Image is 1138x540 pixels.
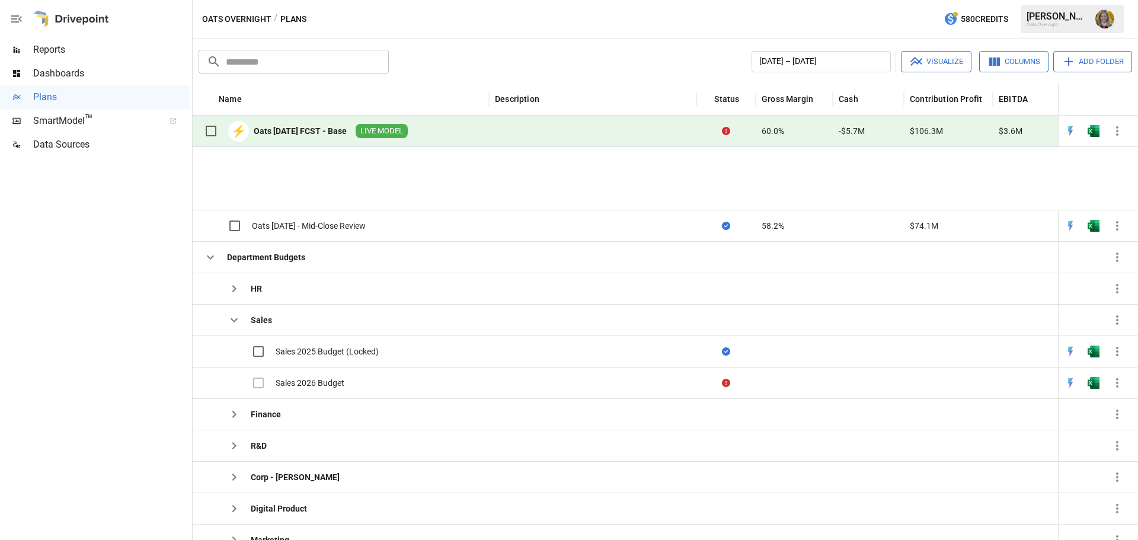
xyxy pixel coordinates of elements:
div: Department Budgets [227,251,305,263]
img: excel-icon.76473adf.svg [1088,377,1099,389]
div: [PERSON_NAME] [1027,11,1088,22]
span: 58.2% [762,220,784,232]
span: $106.3M [910,125,943,137]
div: Open in Quick Edit [1065,377,1076,389]
span: Dashboards [33,66,190,81]
span: 60.0% [762,125,784,137]
div: Corp - [PERSON_NAME] [251,471,340,483]
img: excel-icon.76473adf.svg [1088,346,1099,357]
div: HR [251,283,262,295]
span: Data Sources [33,138,190,152]
span: SmartModel [33,114,156,128]
div: Gross Margin [762,94,813,104]
div: Open in Excel [1088,125,1099,137]
div: Oats [DATE] FCST - Base [254,125,347,137]
div: ⚡ [228,121,249,142]
div: Contribution Profit [910,94,982,104]
div: Digital Product [251,503,307,515]
img: quick-edit-flash.b8aec18c.svg [1065,377,1076,389]
div: Open in Excel [1088,377,1099,389]
span: $3.6M [999,125,1022,137]
div: Cash [839,94,858,104]
div: Description [495,94,539,104]
span: ™ [85,112,93,127]
span: Reports [33,43,190,57]
div: Open in Quick Edit [1065,346,1076,357]
div: / [274,12,278,27]
div: EBITDA [999,94,1028,104]
span: LIVE MODEL [356,126,408,137]
button: [DATE] – [DATE] [752,51,891,72]
div: Open in Quick Edit [1065,125,1076,137]
button: Add Folder [1053,51,1132,72]
img: excel-icon.76473adf.svg [1088,220,1099,232]
div: Open in Quick Edit [1065,220,1076,232]
span: 580 Credits [961,12,1008,27]
div: Sales 2026 Budget [276,377,344,389]
div: Sales 2025 Budget (Locked) [276,346,379,357]
img: quick-edit-flash.b8aec18c.svg [1065,125,1076,137]
span: Plans [33,90,190,104]
div: Oats Overnight [1027,22,1088,27]
img: quick-edit-flash.b8aec18c.svg [1065,220,1076,232]
div: Oats [DATE] - Mid-Close Review [252,220,366,232]
span: -$5.7M [839,125,865,137]
div: Name [219,94,242,104]
span: $74.1M [910,220,938,232]
div: Sales [251,314,272,326]
button: Jackie Ghantous [1088,2,1121,36]
img: Jackie Ghantous [1095,9,1114,28]
button: 580Credits [939,8,1013,30]
div: R&D [251,440,267,452]
div: Open in Excel [1088,346,1099,357]
button: Visualize [901,51,971,72]
button: Columns [979,51,1049,72]
div: Finance [251,408,281,420]
img: quick-edit-flash.b8aec18c.svg [1065,346,1076,357]
div: Status [714,94,739,104]
div: Sync complete [722,220,730,232]
button: Oats Overnight [202,12,271,27]
img: excel-icon.76473adf.svg [1088,125,1099,137]
div: Sync complete [722,346,730,357]
div: Open in Excel [1088,220,1099,232]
